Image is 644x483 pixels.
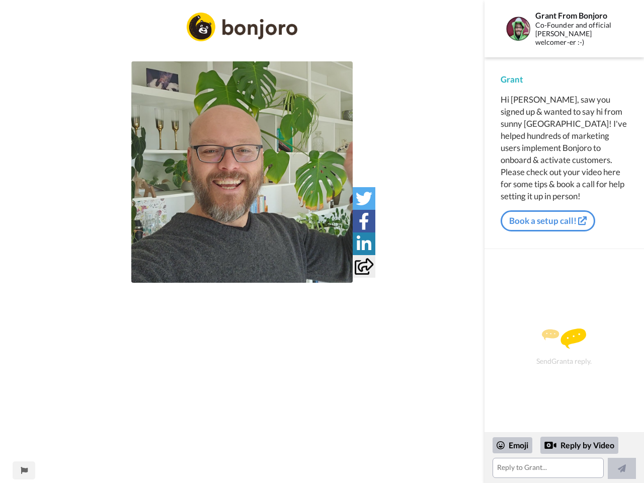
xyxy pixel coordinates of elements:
[187,13,297,41] img: logo_full.png
[542,329,586,349] img: message.svg
[501,73,628,86] div: Grant
[535,21,627,46] div: Co-Founder and official [PERSON_NAME] welcomer-er :-)
[498,267,630,427] div: Send Grant a reply.
[131,61,353,283] img: 0631fd53-2875-4df6-8c17-1aecc59dc441-thumb.jpg
[501,94,628,202] div: Hi [PERSON_NAME], saw you signed up & wanted to say hi from sunny [GEOGRAPHIC_DATA]! I've helped ...
[501,210,595,231] a: Book a setup call!
[506,17,530,41] img: Profile Image
[493,437,532,453] div: Emoji
[544,439,556,451] div: Reply by Video
[535,11,627,20] div: Grant From Bonjoro
[540,437,618,454] div: Reply by Video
